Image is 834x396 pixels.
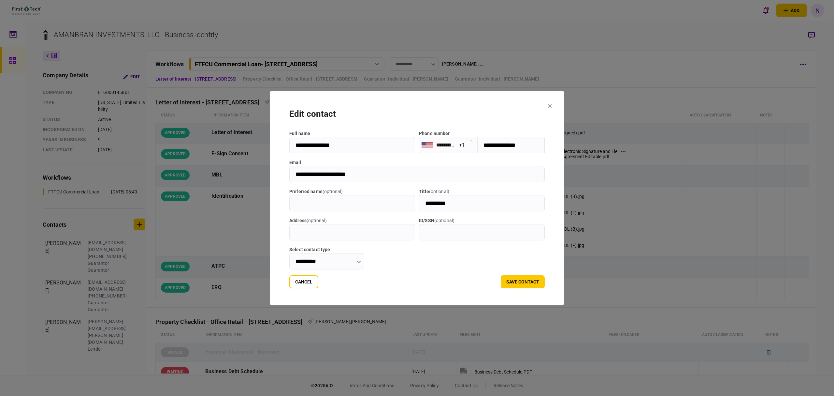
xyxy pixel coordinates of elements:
img: us [422,142,433,148]
button: Open [467,136,476,145]
label: ID/SSN [419,217,545,224]
span: ( optional ) [307,218,327,223]
input: full name [289,137,415,153]
label: Phone number [419,131,450,136]
span: ( optional ) [429,189,449,194]
div: +1 [459,141,465,149]
label: Preferred name [289,188,415,195]
label: address [289,217,415,224]
input: title [419,195,545,211]
span: ( optional ) [434,218,454,223]
input: Preferred name [289,195,415,211]
label: title [419,188,545,195]
input: address [289,224,415,240]
input: Select contact type [289,253,364,269]
span: ( optional ) [323,189,343,194]
label: full name [289,130,415,137]
input: email [289,166,545,182]
input: ID/SSN [419,224,545,240]
button: save contact [501,275,545,288]
label: email [289,159,545,166]
label: Select contact type [289,246,364,253]
button: Cancel [289,275,318,288]
div: edit contact [289,108,545,120]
